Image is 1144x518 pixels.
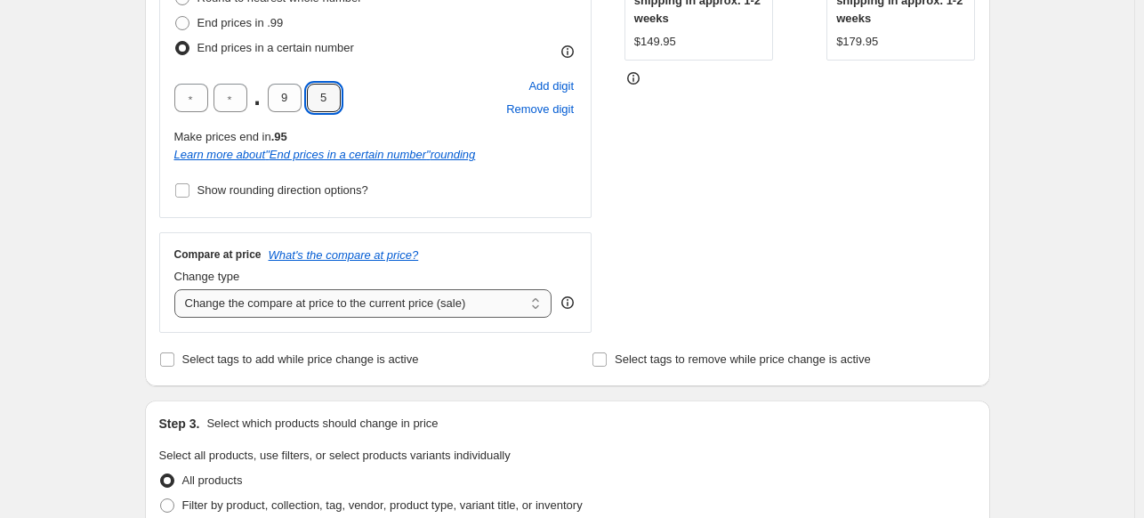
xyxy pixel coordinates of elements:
[197,183,368,197] span: Show rounding direction options?
[182,473,243,487] span: All products
[213,84,247,112] input: ﹡
[159,449,511,462] span: Select all products, use filters, or select products variants individually
[615,352,871,366] span: Select tags to remove while price change is active
[634,33,676,51] div: $149.95
[182,498,583,512] span: Filter by product, collection, tag, vendor, product type, variant title, or inventory
[197,41,354,54] span: End prices in a certain number
[836,33,878,51] div: $179.95
[504,98,576,121] button: Remove placeholder
[206,415,438,433] p: Select which products should change in price
[307,84,341,112] input: ﹡
[174,270,240,283] span: Change type
[269,248,419,262] button: What's the compare at price?
[253,84,262,112] span: .
[506,101,574,118] span: Remove digit
[197,16,284,29] span: End prices in .99
[174,148,476,161] a: Learn more about"End prices in a certain number"rounding
[271,130,287,143] b: .95
[559,294,576,312] div: help
[174,148,476,161] i: Learn more about " End prices in a certain number " rounding
[174,84,208,112] input: ﹡
[526,75,576,98] button: Add placeholder
[174,247,262,262] h3: Compare at price
[174,130,287,143] span: Make prices end in
[528,77,574,95] span: Add digit
[182,352,419,366] span: Select tags to add while price change is active
[268,84,302,112] input: ﹡
[159,415,200,433] h2: Step 3.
